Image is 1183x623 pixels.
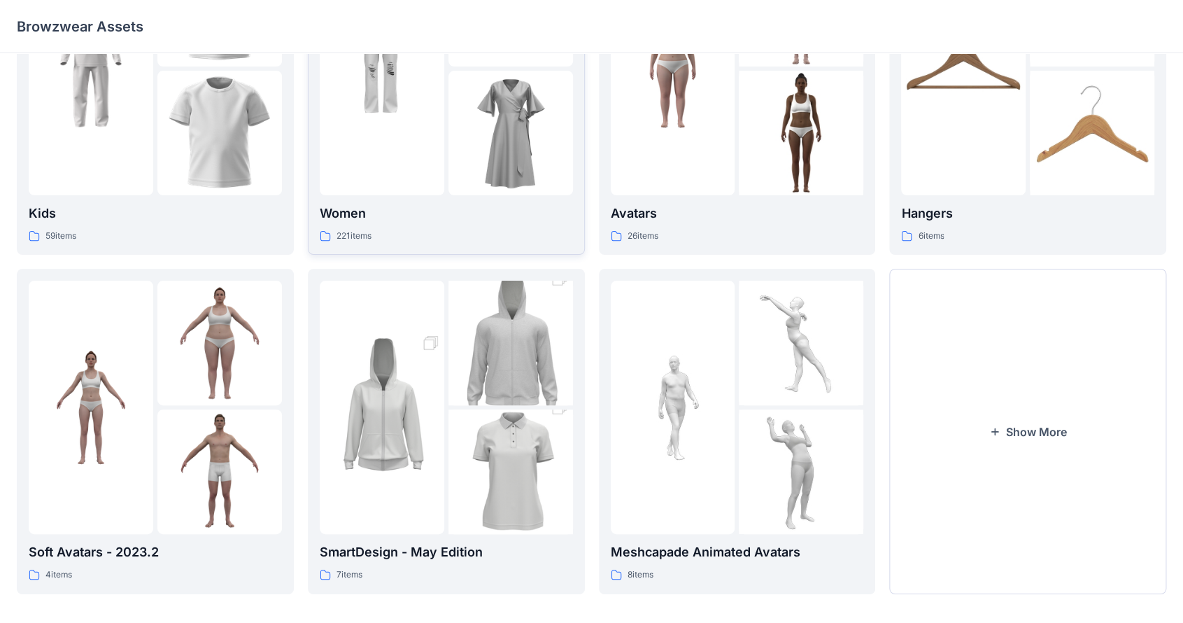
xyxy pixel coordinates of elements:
img: folder 1 [611,6,735,131]
img: folder 3 [739,71,863,195]
img: folder 3 [157,71,282,195]
p: 6 items [918,229,944,244]
a: folder 1folder 2folder 3Soft Avatars - 2023.24items [17,269,294,594]
p: Women [320,204,573,223]
p: 59 items [45,229,76,244]
p: Meshcapade Animated Avatars [611,542,864,562]
p: 221 items [337,229,371,244]
img: folder 1 [901,6,1026,131]
img: folder 2 [157,281,282,405]
p: 26 items [628,229,658,244]
p: 4 items [45,568,72,582]
p: Kids [29,204,282,223]
p: 7 items [337,568,362,582]
img: folder 1 [320,6,444,131]
img: folder 3 [739,409,863,534]
img: folder 1 [29,345,153,470]
button: Show More [889,269,1166,594]
p: Soft Avatars - 2023.2 [29,542,282,562]
img: folder 3 [448,379,573,566]
img: folder 3 [448,71,573,195]
a: folder 1folder 2folder 3SmartDesign - May Edition7items [308,269,585,594]
img: folder 2 [739,281,863,405]
p: Browzwear Assets [17,17,143,36]
p: Hangers [901,204,1154,223]
img: folder 3 [1030,71,1154,195]
p: Avatars [611,204,864,223]
img: folder 2 [448,250,573,437]
p: 8 items [628,568,653,582]
p: SmartDesign - May Edition [320,542,573,562]
img: folder 1 [29,6,153,131]
a: folder 1folder 2folder 3Meshcapade Animated Avatars8items [599,269,876,594]
img: folder 3 [157,409,282,534]
img: folder 1 [320,314,444,501]
img: folder 1 [611,345,735,470]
